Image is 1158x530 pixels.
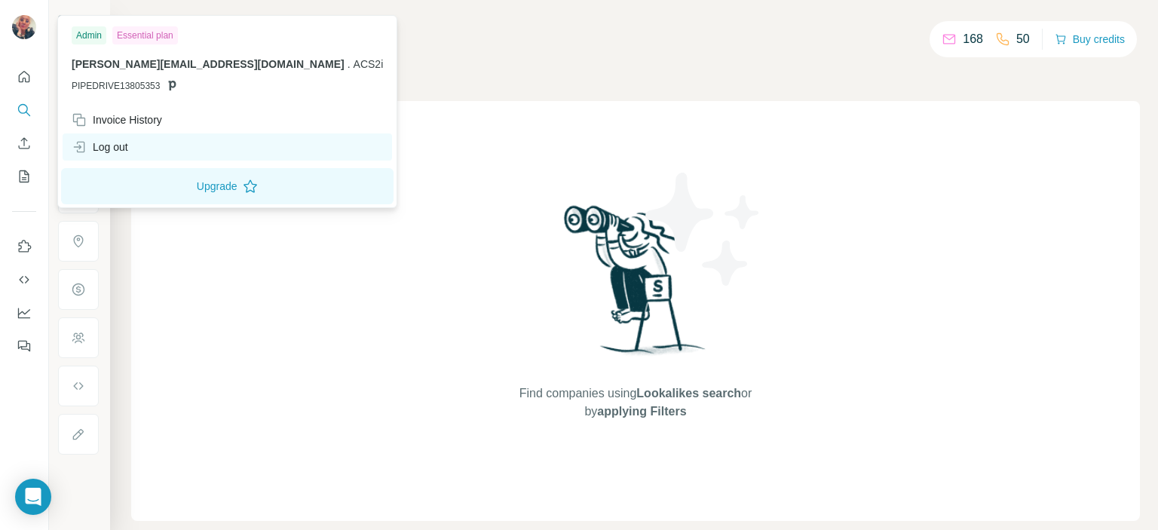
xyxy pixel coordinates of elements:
[72,139,128,155] div: Log out
[636,161,771,297] img: Surfe Illustration - Stars
[12,299,36,326] button: Dashboard
[131,18,1140,39] h4: Search
[597,405,686,418] span: applying Filters
[12,97,36,124] button: Search
[72,26,106,44] div: Admin
[963,30,983,48] p: 168
[47,9,109,32] button: Show
[354,58,384,70] span: ACS2i
[12,15,36,39] img: Avatar
[61,168,394,204] button: Upgrade
[515,384,756,421] span: Find companies using or by
[557,201,714,369] img: Surfe Illustration - Woman searching with binoculars
[1055,29,1125,50] button: Buy credits
[636,387,741,400] span: Lookalikes search
[12,130,36,157] button: Enrich CSV
[12,63,36,90] button: Quick start
[72,79,160,93] span: PIPEDRIVE13805353
[72,58,345,70] span: [PERSON_NAME][EMAIL_ADDRESS][DOMAIN_NAME]
[12,233,36,260] button: Use Surfe on LinkedIn
[348,58,351,70] span: .
[72,112,162,127] div: Invoice History
[15,479,51,515] div: Open Intercom Messenger
[12,332,36,360] button: Feedback
[112,26,178,44] div: Essential plan
[12,163,36,190] button: My lists
[12,266,36,293] button: Use Surfe API
[1016,30,1030,48] p: 50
